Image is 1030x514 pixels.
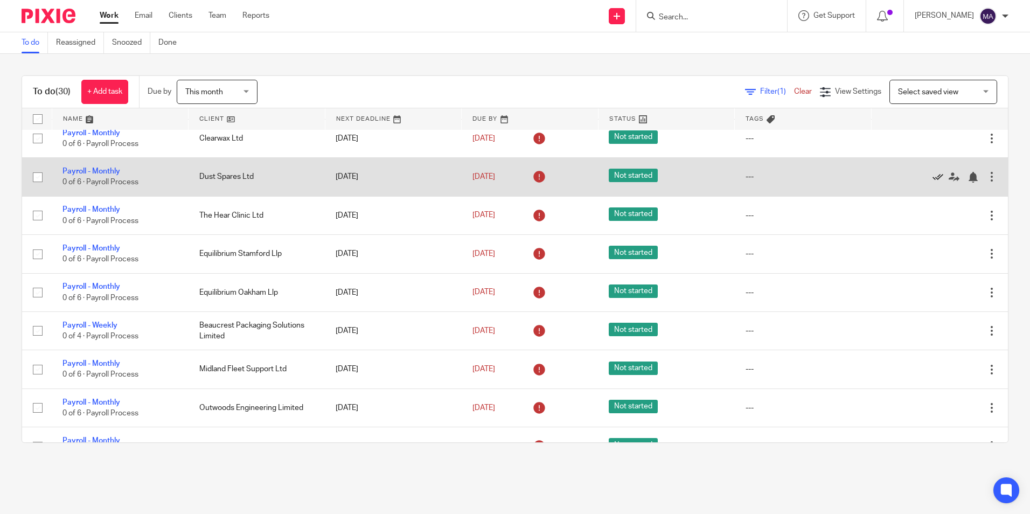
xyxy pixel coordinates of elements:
[62,322,117,329] a: Payroll - Weekly
[609,246,658,259] span: Not started
[325,311,462,350] td: [DATE]
[746,287,861,298] div: ---
[62,245,120,252] a: Payroll - Monthly
[189,388,325,427] td: Outwoods Engineering Limited
[609,362,658,375] span: Not started
[609,400,658,413] span: Not started
[189,350,325,388] td: Midland Fleet Support Ltd
[100,10,119,21] a: Work
[81,80,128,104] a: + Add task
[979,8,997,25] img: svg%3E
[794,88,812,95] a: Clear
[33,86,71,98] h1: To do
[746,210,861,221] div: ---
[472,135,495,142] span: [DATE]
[609,207,658,221] span: Not started
[746,248,861,259] div: ---
[609,130,658,144] span: Not started
[325,350,462,388] td: [DATE]
[185,88,223,96] span: This month
[62,409,138,417] span: 0 of 6 · Payroll Process
[325,119,462,157] td: [DATE]
[55,87,71,96] span: (30)
[189,196,325,234] td: The Hear Clinic Ltd
[62,360,120,367] a: Payroll - Monthly
[325,158,462,196] td: [DATE]
[472,289,495,296] span: [DATE]
[325,235,462,273] td: [DATE]
[208,10,226,21] a: Team
[62,399,120,406] a: Payroll - Monthly
[325,273,462,311] td: [DATE]
[62,294,138,302] span: 0 of 6 · Payroll Process
[746,364,861,374] div: ---
[62,217,138,225] span: 0 of 6 · Payroll Process
[189,273,325,311] td: Equilibrium Oakham Llp
[189,427,325,466] td: Xplore Uk Distribution Ltd
[746,133,861,144] div: ---
[62,140,138,148] span: 0 of 6 · Payroll Process
[760,88,794,95] span: Filter
[56,32,104,53] a: Reassigned
[813,12,855,19] span: Get Support
[472,250,495,258] span: [DATE]
[746,402,861,413] div: ---
[746,325,861,336] div: ---
[62,332,138,340] span: 0 of 4 · Payroll Process
[609,438,658,452] span: Not started
[62,255,138,263] span: 0 of 6 · Payroll Process
[472,173,495,180] span: [DATE]
[62,168,120,175] a: Payroll - Monthly
[472,327,495,335] span: [DATE]
[62,129,120,137] a: Payroll - Monthly
[189,311,325,350] td: Beaucrest Packaging Solutions Limited
[472,365,495,373] span: [DATE]
[472,404,495,412] span: [DATE]
[189,235,325,273] td: Equilibrium Stamford Llp
[746,171,861,182] div: ---
[609,169,658,182] span: Not started
[62,179,138,186] span: 0 of 6 · Payroll Process
[62,206,120,213] a: Payroll - Monthly
[148,86,171,97] p: Due by
[777,88,786,95] span: (1)
[22,32,48,53] a: To do
[609,323,658,336] span: Not started
[62,371,138,379] span: 0 of 6 · Payroll Process
[472,212,495,219] span: [DATE]
[609,284,658,298] span: Not started
[22,9,75,23] img: Pixie
[325,427,462,466] td: [DATE]
[62,283,120,290] a: Payroll - Monthly
[658,13,755,23] input: Search
[898,88,958,96] span: Select saved view
[746,441,861,452] div: ---
[135,10,152,21] a: Email
[325,388,462,427] td: [DATE]
[62,437,120,444] a: Payroll - Monthly
[746,116,764,122] span: Tags
[242,10,269,21] a: Reports
[325,196,462,234] td: [DATE]
[915,10,974,21] p: [PERSON_NAME]
[932,171,949,182] a: Mark as done
[835,88,881,95] span: View Settings
[169,10,192,21] a: Clients
[112,32,150,53] a: Snoozed
[189,158,325,196] td: Dust Spares Ltd
[158,32,185,53] a: Done
[189,119,325,157] td: Clearwax Ltd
